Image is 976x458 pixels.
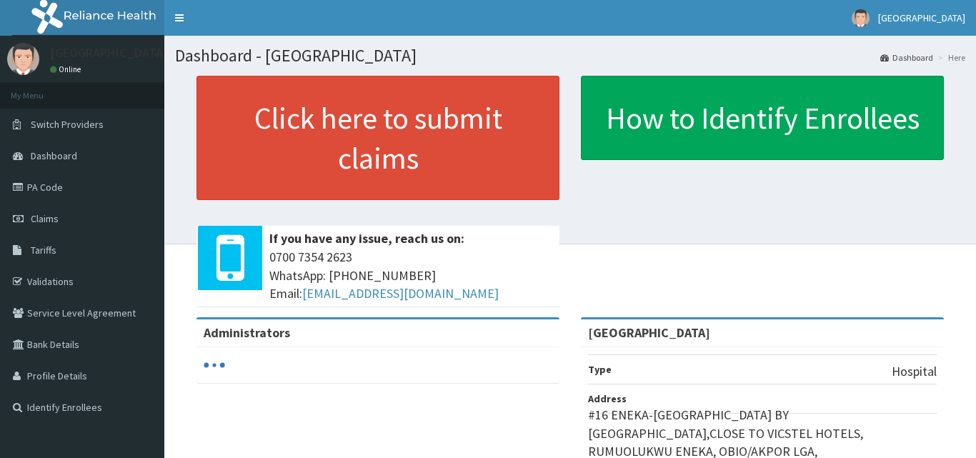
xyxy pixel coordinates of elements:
[50,46,168,59] p: [GEOGRAPHIC_DATA]
[892,362,937,381] p: Hospital
[31,118,104,131] span: Switch Providers
[31,149,77,162] span: Dashboard
[935,51,965,64] li: Here
[302,285,499,302] a: [EMAIL_ADDRESS][DOMAIN_NAME]
[175,46,965,65] h1: Dashboard - [GEOGRAPHIC_DATA]
[50,64,84,74] a: Online
[588,324,710,341] strong: [GEOGRAPHIC_DATA]
[880,51,933,64] a: Dashboard
[581,76,944,160] a: How to Identify Enrollees
[204,324,290,341] b: Administrators
[31,212,59,225] span: Claims
[204,354,225,376] svg: audio-loading
[7,43,39,75] img: User Image
[588,392,627,405] b: Address
[588,363,612,376] b: Type
[852,9,870,27] img: User Image
[31,244,56,257] span: Tariffs
[269,230,464,247] b: If you have any issue, reach us on:
[269,248,552,303] span: 0700 7354 2623 WhatsApp: [PHONE_NUMBER] Email:
[196,76,559,200] a: Click here to submit claims
[878,11,965,24] span: [GEOGRAPHIC_DATA]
